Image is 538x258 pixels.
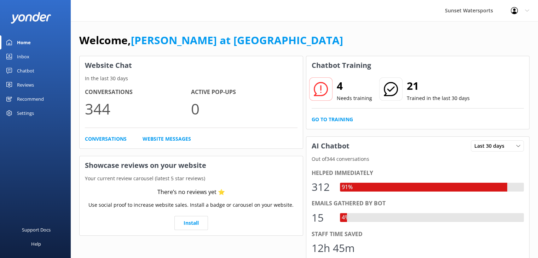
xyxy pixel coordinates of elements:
[312,116,353,123] a: Go to Training
[31,237,41,251] div: Help
[407,94,470,102] p: Trained in the last 30 days
[407,77,470,94] h2: 21
[80,156,303,175] h3: Showcase reviews on your website
[474,142,509,150] span: Last 30 days
[22,223,51,237] div: Support Docs
[80,56,303,75] h3: Website Chat
[17,92,44,106] div: Recommend
[191,88,297,97] h4: Active Pop-ups
[85,97,191,121] p: 344
[79,32,343,49] h1: Welcome,
[85,88,191,97] h4: Conversations
[88,201,294,209] p: Use social proof to increase website sales. Install a badge or carousel on your website.
[157,188,225,197] div: There’s no reviews yet ⭐
[17,78,34,92] div: Reviews
[340,213,351,222] div: 4%
[85,135,127,143] a: Conversations
[312,230,524,239] div: Staff time saved
[306,137,355,155] h3: AI Chatbot
[17,35,31,49] div: Home
[312,199,524,208] div: Emails gathered by bot
[337,94,372,102] p: Needs training
[80,175,303,182] p: Your current review carousel (latest 5 star reviews)
[131,33,343,47] a: [PERSON_NAME] at [GEOGRAPHIC_DATA]
[80,75,303,82] p: In the last 30 days
[143,135,191,143] a: Website Messages
[17,64,34,78] div: Chatbot
[306,155,530,163] p: Out of 344 conversations
[17,49,29,64] div: Inbox
[174,216,208,230] a: Install
[191,97,297,121] p: 0
[306,56,376,75] h3: Chatbot Training
[340,183,354,192] div: 91%
[17,106,34,120] div: Settings
[312,169,524,178] div: Helped immediately
[312,240,355,257] div: 12h 45m
[312,209,333,226] div: 15
[11,12,51,24] img: yonder-white-logo.png
[312,178,333,195] div: 312
[337,77,372,94] h2: 4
